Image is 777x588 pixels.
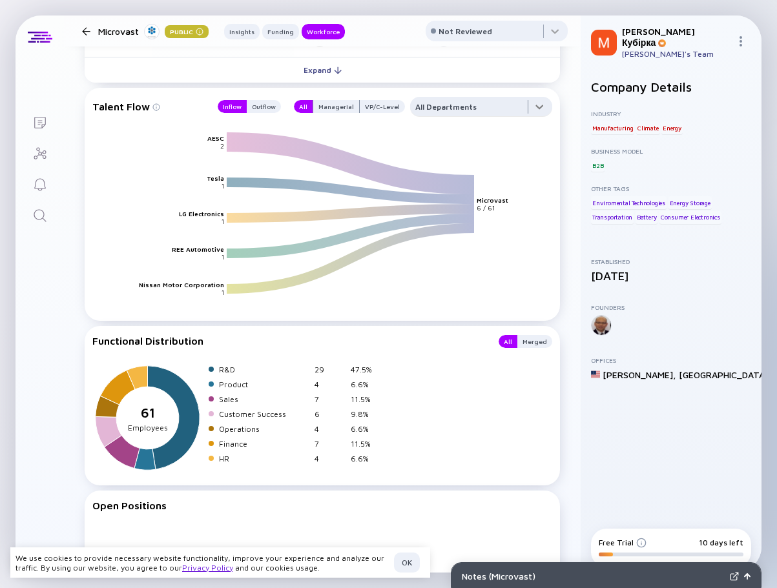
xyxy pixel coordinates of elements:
text: Microvast [477,196,508,204]
div: 4 [315,380,346,389]
button: Inflow [218,100,247,113]
div: Climate [636,121,660,134]
div: 11.5% [351,439,382,449]
div: Notes ( Microvast ) [462,571,725,582]
div: Insights [224,25,260,38]
div: Not Reviewed [439,26,492,36]
div: [GEOGRAPHIC_DATA] [679,369,768,380]
div: [PERSON_NAME] Кубірка [622,26,730,48]
div: Battery [636,211,658,224]
text: 1 [222,253,224,261]
button: All [499,335,517,348]
div: Customer Success [219,409,309,419]
img: United States Flag [591,370,600,379]
text: 1 [222,218,224,225]
text: 1 [222,182,224,190]
text: 1 [222,289,224,296]
div: Workforce [302,25,345,38]
div: 11.5% [351,394,382,404]
img: Микола Profile Picture [591,30,617,56]
img: Open Notes [744,573,751,580]
a: Privacy Policy [182,563,233,573]
div: 4 [315,424,346,434]
button: All [294,100,313,113]
div: Transportation [591,211,634,224]
text: AESC [207,134,224,142]
div: 29 [315,365,346,374]
text: LG Electronics [179,210,224,218]
div: 4 [315,454,346,463]
div: Expand [296,60,349,80]
div: Offices [591,356,751,364]
button: Insights [224,24,260,39]
text: 2 [220,142,224,150]
button: VP/C-Level [360,100,405,113]
div: 7 [315,439,346,449]
div: 9.8% [351,409,382,419]
text: Tesla [207,174,224,182]
div: Public [165,25,209,38]
text: Nissan Motor Corporation [139,281,224,289]
a: Investor Map [16,137,64,168]
div: [PERSON_NAME] , [603,369,676,380]
div: Managerial [313,100,359,113]
div: B2B [591,159,605,172]
button: Workforce [302,24,345,39]
button: Merged [517,335,552,348]
button: Expand [85,57,560,83]
button: Outflow [247,100,281,113]
div: 7 [315,394,346,404]
div: Microvast [98,23,209,39]
a: Lists [16,106,64,137]
div: Manufacturing [591,121,634,134]
img: Menu [736,36,746,46]
div: 10 days left [699,538,743,547]
div: HR [219,454,309,463]
div: Industry [591,110,751,117]
div: [DATE] [591,269,751,283]
div: Business Model [591,147,751,155]
div: 47.5% [351,365,382,374]
button: Funding [262,24,299,39]
button: Managerial [313,100,360,113]
div: Energy Storage [668,196,712,209]
div: Operations [219,424,309,434]
div: Finance [219,439,309,449]
div: Enviromental Technologies [591,196,667,209]
div: Funding [262,25,299,38]
div: Functional Distribution [92,335,486,348]
button: OK [394,553,420,573]
div: 6.6% [351,380,382,389]
text: REE Automotive [172,245,224,253]
a: Reminders [16,168,64,199]
div: Product [219,380,309,389]
div: We use cookies to provide necessary website functionality, improve your experience and analyze ou... [16,553,389,573]
img: Expand Notes [730,572,739,581]
div: 6.6% [351,424,382,434]
text: 6 / 61 [477,204,495,212]
h2: Company Details [591,79,751,94]
div: Established [591,258,751,265]
div: 6 [315,409,346,419]
tspan: 61 [141,405,155,421]
div: R&D [219,365,309,374]
div: Sales [219,394,309,404]
div: Consumer Electronics [659,211,721,224]
tspan: Employees [128,423,168,432]
div: Other Tags [591,185,751,192]
div: Energy [661,121,683,134]
div: Founders [591,303,751,311]
div: Talent Flow [92,97,205,116]
div: 6.6% [351,454,382,463]
div: Free Trial [599,538,647,547]
a: Search [16,199,64,230]
div: Open Positions [92,500,552,511]
div: [PERSON_NAME]'s Team [622,49,730,59]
